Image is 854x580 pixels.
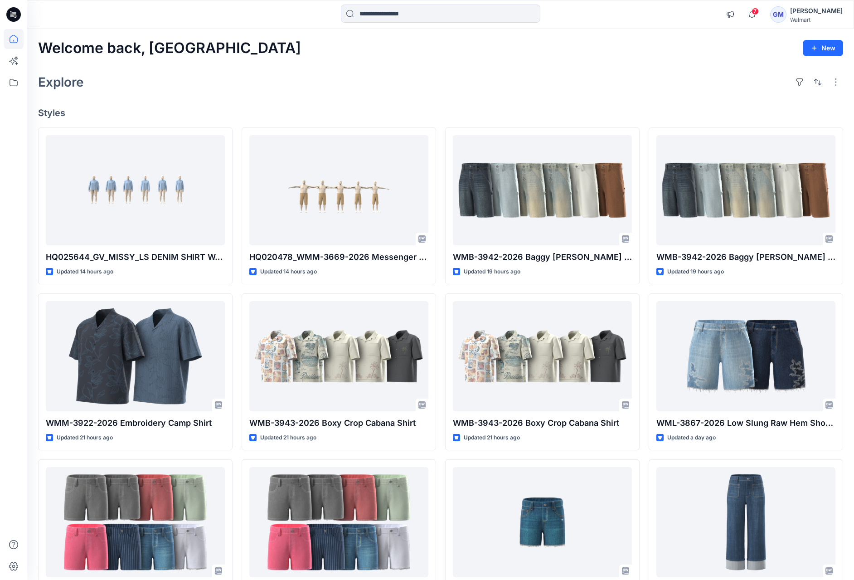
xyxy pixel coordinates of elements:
[249,417,428,429] p: WMB-3943-2026 Boxy Crop Cabana Shirt
[38,40,301,57] h2: Welcome back, [GEOGRAPHIC_DATA]
[464,433,520,443] p: Updated 21 hours ago
[46,251,225,263] p: HQ025644_GV_MISSY_LS DENIM SHIRT W. CONTRAT CORD PIPING
[667,433,716,443] p: Updated a day ago
[57,267,113,277] p: Updated 14 hours ago
[667,267,724,277] p: Updated 19 hours ago
[46,467,225,577] a: WMG-3038-2026_Elastic Back 5pkt Denim Shorts 3 Inseam
[656,417,835,429] p: WML-3867-2026 Low Slung Raw Hem Short - Inseam 7"
[464,267,520,277] p: Updated 19 hours ago
[803,40,843,56] button: New
[752,8,759,15] span: 7
[260,267,317,277] p: Updated 14 hours ago
[656,467,835,577] a: WML-3817-2026 HR Cuffed Cropped Wide Leg_
[453,251,632,263] p: WMB-3942-2026 Baggy [PERSON_NAME] Short
[38,75,84,89] h2: Explore
[249,467,428,577] a: WMG-3038-2026_Elastic Back 5pkt Denim Shorts 3 Inseam - Cost Opt
[453,467,632,577] a: Testing
[453,417,632,429] p: WMB-3943-2026 Boxy Crop Cabana Shirt
[46,301,225,411] a: WMM-3922-2026 Embroidery Camp Shirt
[249,301,428,411] a: WMB-3943-2026 Boxy Crop Cabana Shirt
[46,417,225,429] p: WMM-3922-2026 Embroidery Camp Shirt
[260,433,316,443] p: Updated 21 hours ago
[790,5,843,16] div: [PERSON_NAME]
[656,301,835,411] a: WML-3867-2026 Low Slung Raw Hem Short - Inseam 7"
[249,251,428,263] p: HQ020478_WMM-3669-2026 Messenger Cargo Short
[249,135,428,245] a: HQ020478_WMM-3669-2026 Messenger Cargo Short
[57,433,113,443] p: Updated 21 hours ago
[453,301,632,411] a: WMB-3943-2026 Boxy Crop Cabana Shirt
[46,135,225,245] a: HQ025644_GV_MISSY_LS DENIM SHIRT W. CONTRAT CORD PIPING
[770,6,786,23] div: GM
[38,107,843,118] h4: Styles
[656,251,835,263] p: WMB-3942-2026 Baggy [PERSON_NAME] Short
[453,135,632,245] a: WMB-3942-2026 Baggy Carpenter Short
[656,135,835,245] a: WMB-3942-2026 Baggy Carpenter Short
[790,16,843,23] div: Walmart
